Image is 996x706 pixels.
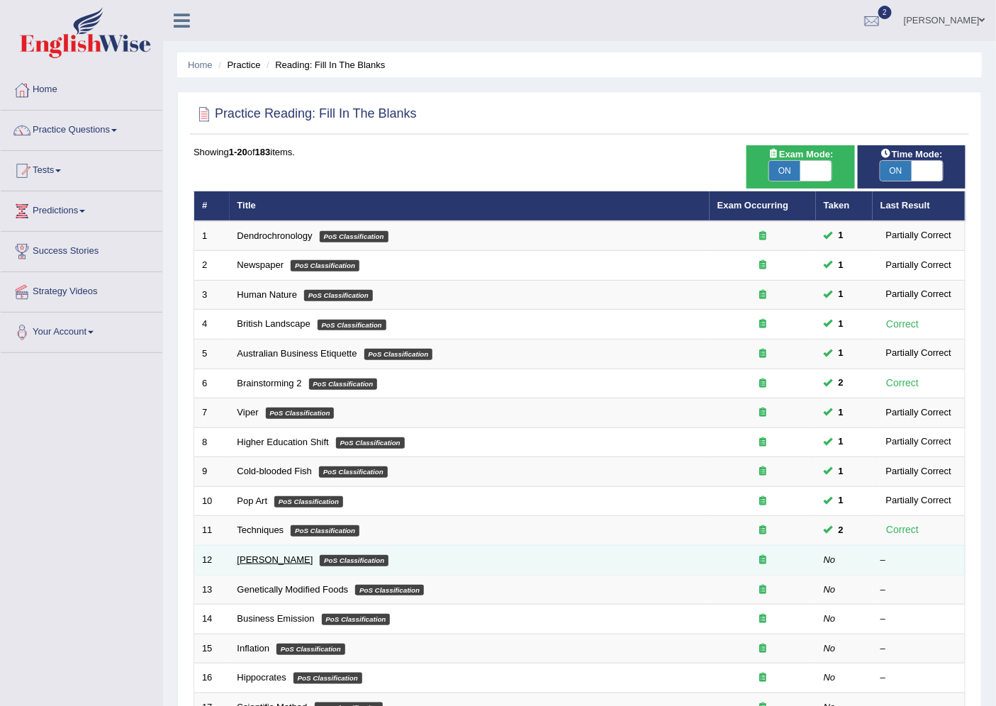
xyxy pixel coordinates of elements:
[1,191,162,227] a: Predictions
[194,103,417,125] h2: Practice Reading: Fill In The Blanks
[194,427,230,457] td: 8
[880,612,957,626] div: –
[824,584,836,595] em: No
[717,406,808,420] div: Exam occurring question
[309,379,378,390] em: PoS Classification
[717,671,808,685] div: Exam occurring question
[194,457,230,487] td: 9
[824,643,836,654] em: No
[237,348,357,359] a: Australian Business Etiquette
[873,191,966,221] th: Last Result
[816,191,873,221] th: Taken
[215,58,260,72] li: Practice
[237,407,259,418] a: Viper
[194,191,230,221] th: #
[880,405,957,420] div: Partially Correct
[237,643,270,654] a: Inflation
[229,147,247,157] b: 1-20
[194,605,230,634] td: 14
[878,6,893,19] span: 2
[717,583,808,597] div: Exam occurring question
[237,259,284,270] a: Newspaper
[943,161,974,181] span: OFF
[266,408,335,419] em: PoS Classification
[717,495,808,508] div: Exam occurring question
[194,340,230,369] td: 5
[230,191,710,221] th: Title
[1,232,162,267] a: Success Stories
[318,320,386,331] em: PoS Classification
[237,318,310,329] a: British Landscape
[833,287,849,302] span: You can still take this question
[880,464,957,479] div: Partially Correct
[194,398,230,428] td: 7
[880,316,925,332] div: Correct
[237,466,313,476] a: Cold-blooded Fish
[237,378,302,388] a: Brainstorming 2
[717,318,808,331] div: Exam occurring question
[194,145,966,159] div: Showing of items.
[880,258,957,273] div: Partially Correct
[1,151,162,186] a: Tests
[355,585,424,596] em: PoS Classification
[717,524,808,537] div: Exam occurring question
[880,287,957,302] div: Partially Correct
[237,525,284,535] a: Techniques
[833,464,849,479] span: You can still take this question
[833,228,849,243] span: You can still take this question
[717,554,808,567] div: Exam occurring question
[717,377,808,391] div: Exam occurring question
[194,369,230,398] td: 6
[322,614,391,625] em: PoS Classification
[263,58,385,72] li: Reading: Fill In The Blanks
[194,251,230,281] td: 2
[717,465,808,478] div: Exam occurring question
[833,405,849,420] span: You can still take this question
[291,525,359,537] em: PoS Classification
[880,642,957,656] div: –
[194,280,230,310] td: 3
[717,436,808,449] div: Exam occurring question
[880,522,925,539] div: Correct
[237,289,298,300] a: Human Nature
[1,111,162,146] a: Practice Questions
[1,272,162,308] a: Strategy Videos
[237,437,329,447] a: Higher Education Shift
[833,346,849,361] span: You can still take this question
[1,313,162,348] a: Your Account
[319,466,388,478] em: PoS Classification
[293,673,362,684] em: PoS Classification
[194,545,230,575] td: 12
[833,258,849,273] span: You can still take this question
[880,493,957,508] div: Partially Correct
[769,161,800,181] span: ON
[291,260,359,271] em: PoS Classification
[880,375,925,391] div: Correct
[717,347,808,361] div: Exam occurring question
[833,493,849,508] span: You can still take this question
[717,288,808,302] div: Exam occurring question
[880,346,957,361] div: Partially Correct
[194,516,230,546] td: 11
[824,613,836,624] em: No
[833,376,849,391] span: You can still take this question
[880,583,957,597] div: –
[237,613,315,624] a: Business Emission
[746,145,854,189] div: Show exams occurring in exams
[880,161,912,181] span: ON
[194,486,230,516] td: 10
[880,228,957,243] div: Partially Correct
[320,555,388,566] em: PoS Classification
[875,147,949,162] span: Time Mode:
[833,317,849,332] span: You can still take this question
[762,147,839,162] span: Exam Mode:
[188,60,213,70] a: Home
[194,221,230,251] td: 1
[194,575,230,605] td: 13
[237,230,313,241] a: Dendrochronology
[237,495,268,506] a: Pop Art
[194,310,230,340] td: 4
[824,554,836,565] em: No
[717,612,808,626] div: Exam occurring question
[833,435,849,449] span: You can still take this question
